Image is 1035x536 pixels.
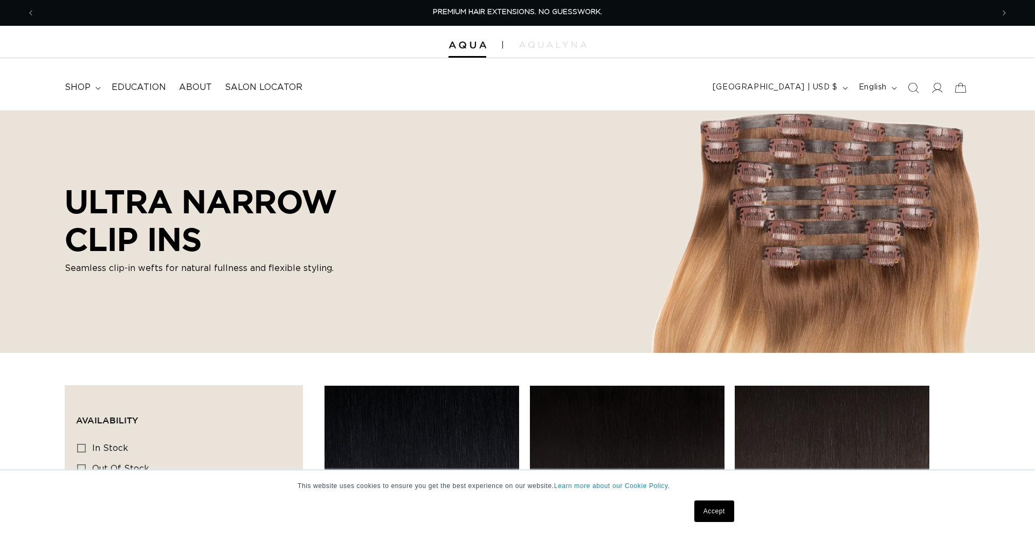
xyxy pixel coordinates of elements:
p: Seamless clip-in wefts for natural fullness and flexible styling. [65,262,415,275]
img: aqualyna.com [519,41,586,48]
button: Previous announcement [19,3,43,23]
span: About [179,82,212,93]
button: English [852,78,901,98]
span: English [859,82,887,93]
button: Next announcement [992,3,1016,23]
span: In stock [92,444,128,453]
summary: Availability (0 selected) [76,396,292,435]
a: About [172,75,218,100]
span: Education [112,82,166,93]
span: shop [65,82,91,93]
span: [GEOGRAPHIC_DATA] | USD $ [713,82,838,93]
span: Salon Locator [225,82,302,93]
span: Availability [76,415,138,425]
a: Learn more about our Cookie Policy. [554,482,670,490]
p: This website uses cookies to ensure you get the best experience on our website. [298,481,737,491]
span: Out of stock [92,464,149,473]
a: Education [105,75,172,100]
a: Salon Locator [218,75,309,100]
span: PREMIUM HAIR EXTENSIONS. NO GUESSWORK. [433,9,602,16]
summary: Search [901,76,925,100]
summary: shop [58,75,105,100]
img: Aqua Hair Extensions [448,41,486,49]
button: [GEOGRAPHIC_DATA] | USD $ [706,78,852,98]
a: Accept [694,500,734,522]
h2: ULTRA NARROW CLIP INS [65,183,415,257]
